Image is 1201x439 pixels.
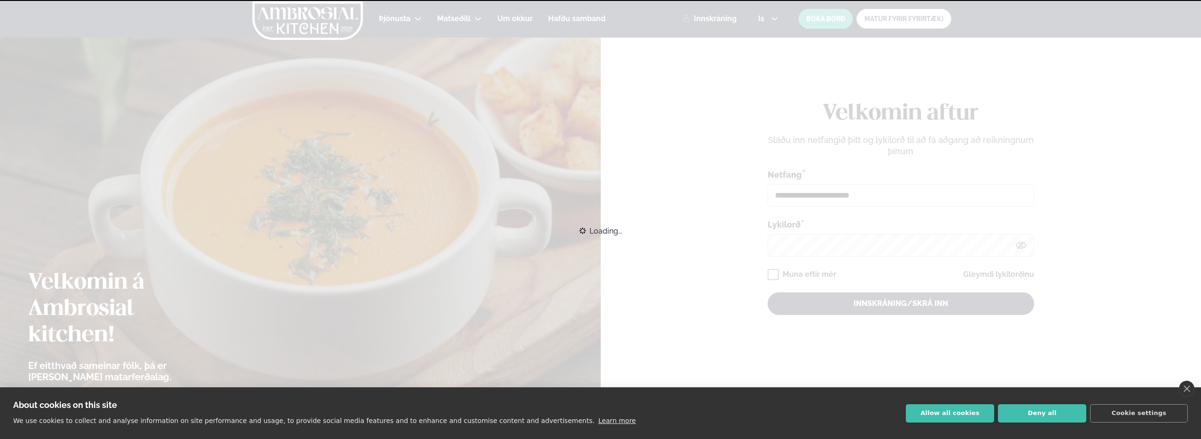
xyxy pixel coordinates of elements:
[1090,404,1188,423] button: Cookie settings
[13,417,595,424] p: We use cookies to collect and analyse information on site performance and usage, to provide socia...
[1179,381,1194,397] a: close
[589,220,622,241] span: Loading...
[598,417,636,424] a: Learn more
[906,404,994,423] button: Allow all cookies
[13,400,117,410] strong: About cookies on this site
[998,404,1086,423] button: Deny all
